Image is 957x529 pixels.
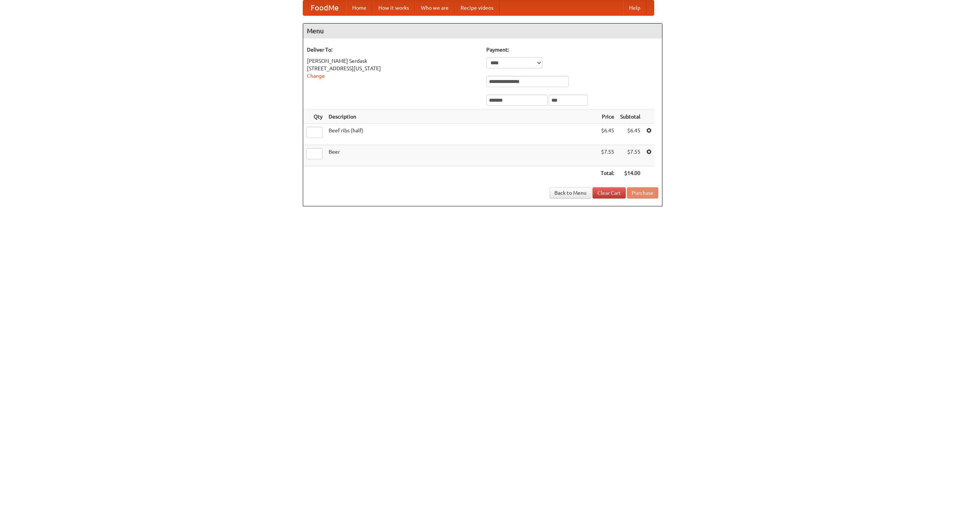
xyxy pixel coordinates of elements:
a: FoodMe [303,0,346,15]
td: $6.45 [617,124,643,145]
td: $7.55 [598,145,617,166]
button: Purchase [627,187,658,199]
th: $14.00 [617,166,643,180]
a: Back to Menu [550,187,591,199]
a: Clear Cart [593,187,626,199]
th: Price [598,110,617,124]
a: How it works [372,0,415,15]
td: Beef ribs (half) [326,124,598,145]
th: Subtotal [617,110,643,124]
h5: Deliver To: [307,46,479,53]
a: Home [346,0,372,15]
th: Total: [598,166,617,180]
td: $6.45 [598,124,617,145]
a: Change [307,73,325,79]
a: Help [623,0,646,15]
td: Beer [326,145,598,166]
div: [PERSON_NAME] Serdask [307,57,479,65]
th: Qty [303,110,326,124]
div: [STREET_ADDRESS][US_STATE] [307,65,479,72]
td: $7.55 [617,145,643,166]
h5: Payment: [486,46,658,53]
a: Who we are [415,0,455,15]
a: Recipe videos [455,0,499,15]
th: Description [326,110,598,124]
h4: Menu [303,24,662,39]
